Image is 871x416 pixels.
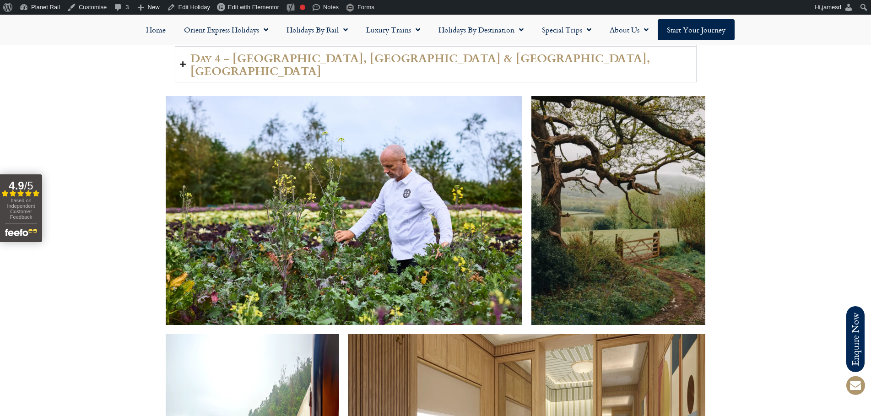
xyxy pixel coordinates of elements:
[429,19,533,40] a: Holidays by Destination
[277,19,357,40] a: Holidays by Rail
[228,4,279,11] span: Edit with Elementor
[190,51,692,77] h2: Day 4 - [GEOGRAPHIC_DATA], [GEOGRAPHIC_DATA] & [GEOGRAPHIC_DATA], [GEOGRAPHIC_DATA]
[822,4,841,11] span: jamesd
[357,19,429,40] a: Luxury Trains
[658,19,735,40] a: Start your Journey
[137,19,175,40] a: Home
[5,19,866,40] nav: Menu
[601,19,658,40] a: About Us
[533,19,601,40] a: Special Trips
[175,19,277,40] a: Orient Express Holidays
[175,46,697,82] summary: Day 4 - [GEOGRAPHIC_DATA], [GEOGRAPHIC_DATA] & [GEOGRAPHIC_DATA], [GEOGRAPHIC_DATA]
[300,5,305,10] div: Focus keyphrase not set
